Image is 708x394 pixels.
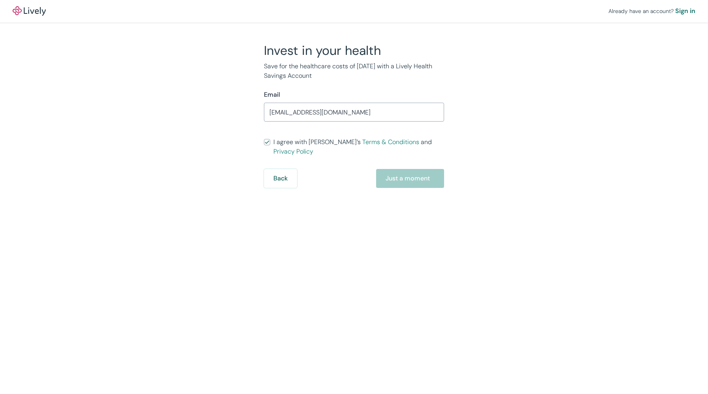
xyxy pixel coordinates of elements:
p: Save for the healthcare costs of [DATE] with a Lively Health Savings Account [264,62,444,81]
h2: Invest in your health [264,43,444,58]
a: Sign in [675,6,695,16]
label: Email [264,90,280,99]
div: Already have an account? [608,6,695,16]
a: Privacy Policy [273,147,313,156]
a: Terms & Conditions [362,138,419,146]
span: I agree with [PERSON_NAME]’s and [273,137,444,156]
img: Lively [13,6,46,16]
button: Back [264,169,297,188]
